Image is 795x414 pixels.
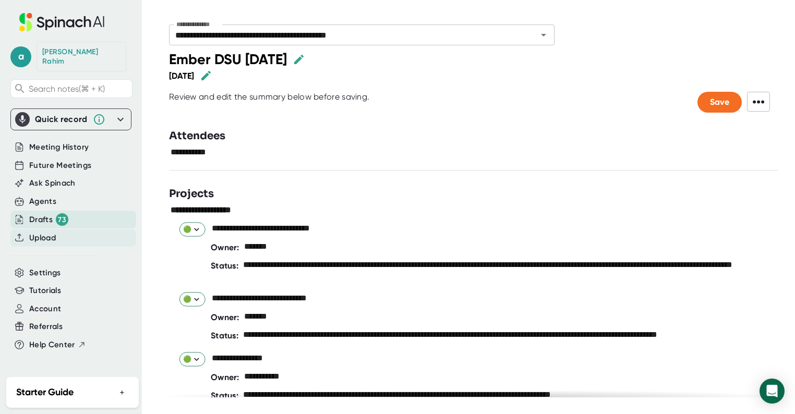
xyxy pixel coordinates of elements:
div: Quick record [15,109,127,130]
span: 🟢 [183,294,201,304]
button: Help Center [29,339,86,351]
span: 🟢 [183,354,201,364]
button: Tutorials [29,285,61,297]
div: Quick record [35,114,88,125]
div: Owner: [211,308,239,326]
div: Owner: [211,238,239,257]
div: Status: [211,326,238,345]
button: Ask Spinach [29,177,76,189]
button: Future Meetings [29,160,91,172]
div: Review and edit the summary below before saving. [169,92,369,113]
span: Search notes (⌘ + K) [29,84,105,94]
span: ••• [747,92,770,112]
button: Meeting History [29,141,89,153]
h2: Starter Guide [16,385,74,399]
button: 🟢 [179,352,206,366]
div: Abdul Rahim [42,47,121,66]
div: Drafts [29,213,68,226]
span: Help Center [29,339,75,351]
button: Referrals [29,321,63,333]
button: + [115,385,129,400]
div: Status: [211,386,238,405]
button: Settings [29,267,61,279]
h3: Attendees [169,128,225,144]
div: Owner: [211,368,239,386]
button: Save [697,92,742,113]
div: Ember DSU [DATE] [169,51,287,68]
div: Open Intercom Messenger [760,379,785,404]
button: Upload [29,232,56,244]
span: Save [710,97,729,107]
span: a [10,46,31,67]
button: Agents [29,196,56,208]
div: Status: [211,257,238,285]
button: Open [536,28,551,42]
button: 🟢 [179,292,206,306]
button: 🟢 [179,222,206,236]
h3: Projects [169,186,214,202]
div: 73 [56,213,68,226]
button: Account [29,303,61,315]
div: [DATE] [169,71,194,81]
span: 🟢 [183,224,201,234]
button: Drafts 73 [29,213,68,226]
